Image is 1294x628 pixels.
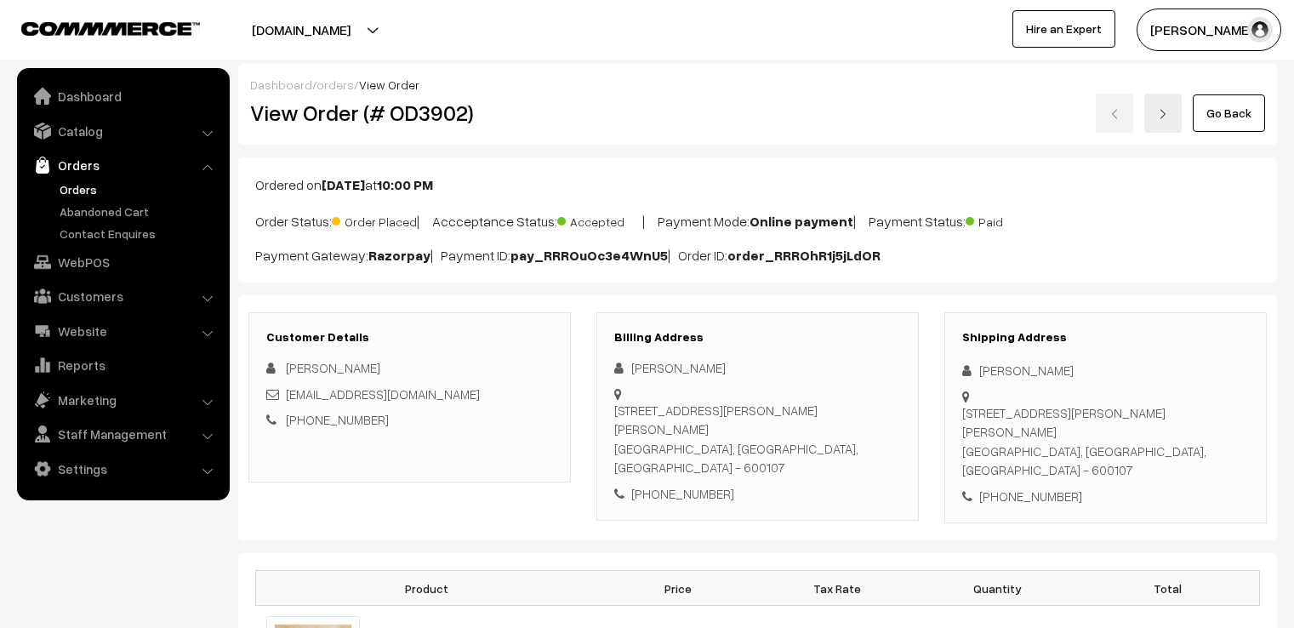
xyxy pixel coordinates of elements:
[21,281,224,311] a: Customers
[1247,17,1273,43] img: user
[55,203,224,220] a: Abandoned Cart
[614,358,901,378] div: [PERSON_NAME]
[727,247,881,264] b: order_RRROhR1j5jLdOR
[256,571,598,606] th: Product
[255,208,1260,231] p: Order Status: | Accceptance Status: | Payment Mode: | Payment Status:
[962,487,1249,506] div: [PHONE_NUMBER]
[359,77,419,92] span: View Order
[250,77,312,92] a: Dashboard
[266,330,553,345] h3: Customer Details
[286,412,389,427] a: [PHONE_NUMBER]
[286,360,380,375] span: [PERSON_NAME]
[21,22,200,35] img: COMMMERCE
[750,213,853,230] b: Online payment
[21,350,224,380] a: Reports
[55,180,224,198] a: Orders
[21,116,224,146] a: Catalog
[21,454,224,484] a: Settings
[614,484,901,504] div: [PHONE_NUMBER]
[757,571,917,606] th: Tax Rate
[1077,571,1260,606] th: Total
[21,316,224,346] a: Website
[1193,94,1265,132] a: Go Back
[332,208,417,231] span: Order Placed
[557,208,642,231] span: Accepted
[316,77,354,92] a: orders
[614,330,901,345] h3: Billing Address
[286,386,480,402] a: [EMAIL_ADDRESS][DOMAIN_NAME]
[598,571,758,606] th: Price
[55,225,224,243] a: Contact Enquires
[510,247,668,264] b: pay_RRROuOc3e4WnU5
[21,17,170,37] a: COMMMERCE
[255,174,1260,195] p: Ordered on at
[322,176,365,193] b: [DATE]
[21,81,224,111] a: Dashboard
[21,150,224,180] a: Orders
[21,385,224,415] a: Marketing
[1012,10,1115,48] a: Hire an Expert
[250,76,1265,94] div: / /
[255,245,1260,265] p: Payment Gateway: | Payment ID: | Order ID:
[21,419,224,449] a: Staff Management
[21,247,224,277] a: WebPOS
[192,9,410,51] button: [DOMAIN_NAME]
[962,361,1249,380] div: [PERSON_NAME]
[962,330,1249,345] h3: Shipping Address
[1137,9,1281,51] button: [PERSON_NAME]
[962,403,1249,480] div: [STREET_ADDRESS][PERSON_NAME][PERSON_NAME] [GEOGRAPHIC_DATA], [GEOGRAPHIC_DATA], [GEOGRAPHIC_DATA...
[966,208,1051,231] span: Paid
[1158,109,1168,119] img: right-arrow.png
[917,571,1077,606] th: Quantity
[614,401,901,477] div: [STREET_ADDRESS][PERSON_NAME][PERSON_NAME] [GEOGRAPHIC_DATA], [GEOGRAPHIC_DATA], [GEOGRAPHIC_DATA...
[250,100,572,126] h2: View Order (# OD3902)
[368,247,430,264] b: Razorpay
[377,176,433,193] b: 10:00 PM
